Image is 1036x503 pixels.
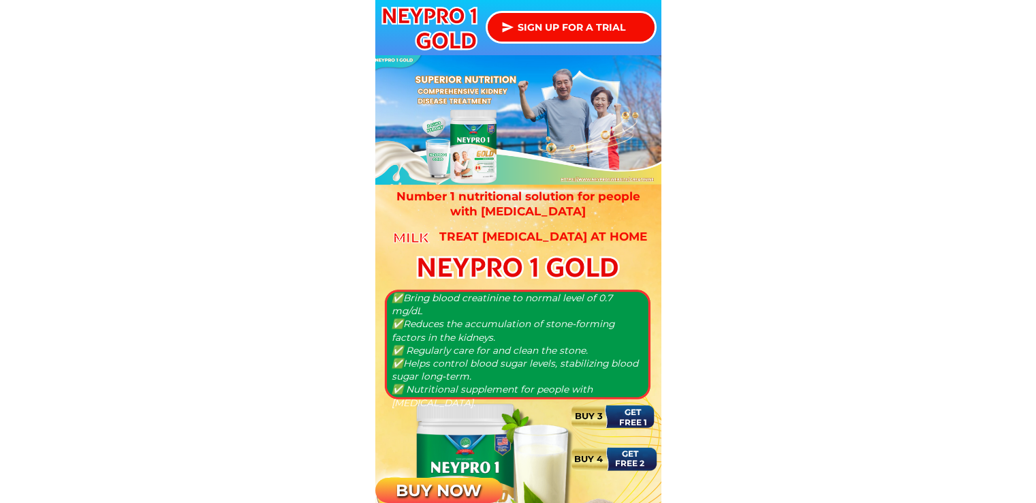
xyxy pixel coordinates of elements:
h3: Treat [MEDICAL_DATA] at home [431,229,656,244]
h3: GET FREE 1 [614,408,653,427]
h3: milk [392,227,431,249]
h3: BUY 4 [567,452,610,466]
h3: BUY 3 [567,409,610,423]
p: SIGN UP FOR A TRIAL [488,13,655,42]
h3: ✅Bring blood creatinine to normal level of 0.7 mg/dL ✅Reduces the accumulation of stone-forming f... [392,292,642,410]
h3: Number 1 nutritional solution for people with [MEDICAL_DATA] [394,189,642,219]
h3: GET FREE 2 [610,449,649,469]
